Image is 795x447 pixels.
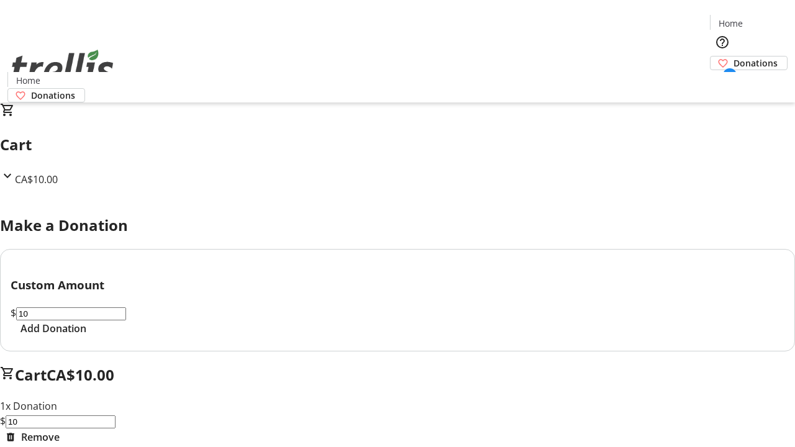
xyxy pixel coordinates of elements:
input: Donation Amount [16,307,126,320]
a: Home [8,74,48,87]
span: Donations [31,89,75,102]
span: Add Donation [20,321,86,336]
span: CA$10.00 [15,173,58,186]
a: Donations [7,88,85,102]
span: Home [16,74,40,87]
span: Remove [21,430,60,445]
span: CA$10.00 [47,364,114,385]
a: Donations [710,56,788,70]
span: $ [11,306,16,320]
button: Add Donation [11,321,96,336]
input: Donation Amount [6,415,116,428]
h3: Custom Amount [11,276,784,294]
button: Cart [710,70,735,95]
img: Orient E2E Organization CqHrCUIKGa's Logo [7,36,118,98]
span: Home [719,17,743,30]
a: Home [711,17,750,30]
span: Donations [734,56,778,70]
button: Help [710,30,735,55]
